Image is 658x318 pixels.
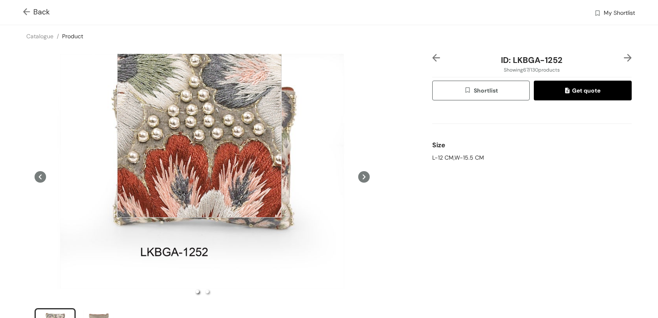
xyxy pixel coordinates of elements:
button: wishlistShortlist [432,81,530,100]
a: Product [62,32,83,40]
span: ID: LKBGA-1252 [501,55,563,65]
span: / [57,32,59,40]
span: My Shortlist [604,9,635,19]
img: wishlist [464,86,474,95]
img: wishlist [594,9,601,18]
a: Catalogue [26,32,53,40]
li: slide item 1 [196,290,199,293]
span: Get quote [565,86,600,95]
img: Go back [23,8,33,17]
span: Shortlist [464,86,498,95]
div: L-12 CM,W-15.5 CM [432,153,632,162]
span: Back [23,7,50,18]
img: left [432,54,440,62]
li: slide item 2 [206,290,209,293]
span: Showing 67 / 130 products [504,66,560,74]
button: quoteGet quote [534,81,632,100]
img: quote [565,88,572,95]
img: right [624,54,632,62]
div: Size [432,137,632,153]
